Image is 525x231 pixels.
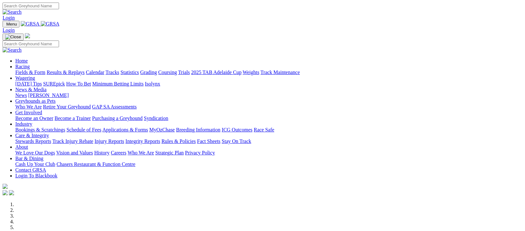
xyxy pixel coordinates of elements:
a: Tracks [106,70,119,75]
a: Trials [178,70,190,75]
a: [DATE] Tips [15,81,42,86]
a: Vision and Values [56,150,93,155]
a: Login To Blackbook [15,173,57,178]
div: Industry [15,127,522,133]
div: Racing [15,70,522,75]
a: Retire Your Greyhound [43,104,91,109]
div: Wagering [15,81,522,87]
a: Track Injury Rebate [52,138,93,144]
a: Purchasing a Greyhound [92,115,143,121]
a: Statistics [121,70,139,75]
a: Integrity Reports [125,138,160,144]
a: Injury Reports [94,138,124,144]
a: Applications & Forms [102,127,148,132]
a: Isolynx [145,81,160,86]
a: Become an Owner [15,115,53,121]
a: Rules & Policies [161,138,196,144]
a: Home [15,58,28,63]
a: Login [3,27,15,33]
a: 2025 TAB Adelaide Cup [191,70,241,75]
a: Fields & Form [15,70,45,75]
a: Schedule of Fees [66,127,101,132]
a: News [15,93,27,98]
a: Results & Replays [47,70,85,75]
a: Grading [140,70,157,75]
a: Who We Are [15,104,42,109]
a: Who We Are [128,150,154,155]
a: How To Bet [66,81,91,86]
a: Get Involved [15,110,42,115]
button: Toggle navigation [3,21,19,27]
a: SUREpick [43,81,65,86]
a: Breeding Information [176,127,220,132]
a: Stewards Reports [15,138,51,144]
img: twitter.svg [9,190,14,195]
img: facebook.svg [3,190,8,195]
a: Industry [15,121,32,127]
a: Race Safe [254,127,274,132]
div: About [15,150,522,156]
img: GRSA [41,21,60,27]
a: Privacy Policy [185,150,215,155]
a: Stay On Track [222,138,251,144]
a: MyOzChase [149,127,175,132]
input: Search [3,41,59,47]
div: Care & Integrity [15,138,522,144]
a: Contact GRSA [15,167,46,173]
a: We Love Our Dogs [15,150,55,155]
a: Weights [243,70,259,75]
button: Toggle navigation [3,34,24,41]
a: Care & Integrity [15,133,49,138]
div: News & Media [15,93,522,98]
a: Bookings & Scratchings [15,127,65,132]
div: Get Involved [15,115,522,121]
a: GAP SA Assessments [92,104,137,109]
a: Chasers Restaurant & Function Centre [56,161,135,167]
a: Bar & Dining [15,156,43,161]
a: Track Maintenance [261,70,300,75]
img: logo-grsa-white.png [25,33,30,38]
div: Greyhounds as Pets [15,104,522,110]
input: Search [3,3,59,9]
a: Coursing [158,70,177,75]
a: Fact Sheets [197,138,220,144]
span: Menu [6,22,17,26]
a: Syndication [144,115,168,121]
a: Become a Trainer [55,115,91,121]
img: Search [3,9,22,15]
a: [PERSON_NAME] [28,93,69,98]
a: Greyhounds as Pets [15,98,55,104]
a: History [94,150,109,155]
img: Search [3,47,22,53]
img: logo-grsa-white.png [3,184,8,189]
a: ICG Outcomes [222,127,252,132]
a: Login [3,15,15,20]
a: Wagering [15,75,35,81]
a: About [15,144,28,150]
img: GRSA [21,21,40,27]
img: Close [5,34,21,40]
div: Bar & Dining [15,161,522,167]
a: Careers [111,150,126,155]
a: Calendar [86,70,104,75]
a: News & Media [15,87,47,92]
a: Cash Up Your Club [15,161,55,167]
a: Minimum Betting Limits [92,81,144,86]
a: Strategic Plan [155,150,184,155]
a: Racing [15,64,30,69]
